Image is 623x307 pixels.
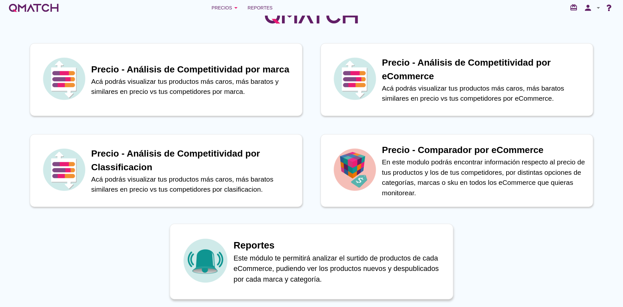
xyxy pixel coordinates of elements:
[332,56,377,101] img: icon
[570,4,580,11] i: redeem
[382,143,586,157] h1: Precio - Comparador por eCommerce
[8,1,60,14] a: white-qmatch-logo
[91,76,296,97] p: Acá podrás visualizar tus productos más caros, más baratos y similares en precio vs tus competido...
[206,1,245,14] button: Precios
[382,157,586,198] p: En este modulo podrás encontrar información respecto al precio de tus productos y los de tus comp...
[91,147,296,174] h1: Precio - Análisis de Competitividad por Classificacion
[594,4,602,12] i: arrow_drop_down
[581,3,594,12] i: person
[234,253,446,285] p: Este módulo te permitirá analizar el surtido de productos de cada eCommerce, pudiendo ver los pro...
[21,134,311,207] a: iconPrecio - Análisis de Competitividad por ClassificacionAcá podrás visualizar tus productos más...
[91,174,296,195] p: Acá podrás visualizar tus productos más caros, más baratos similares en precio vs tus competidore...
[311,43,602,116] a: iconPrecio - Análisis de Competitividad por eCommerceAcá podrás visualizar tus productos más caro...
[232,4,240,12] i: arrow_drop_down
[21,43,311,116] a: iconPrecio - Análisis de Competitividad por marcaAcá podrás visualizar tus productos más caros, m...
[311,134,602,207] a: iconPrecio - Comparador por eCommerceEn este modulo podrás encontrar información respecto al prec...
[41,147,87,192] img: icon
[166,225,457,298] a: iconReportesEste módulo te permitirá analizar el surtido de productos de cada eCommerce, pudiendo...
[382,83,586,104] p: Acá podrás visualizar tus productos más caros, más baratos similares en precio vs tus competidore...
[182,237,229,284] img: icon
[248,4,273,12] span: Reportes
[41,56,87,101] img: icon
[332,147,377,192] img: icon
[234,238,446,253] h1: Reportes
[212,4,240,12] div: Precios
[91,63,296,76] h1: Precio - Análisis de Competitividad por marca
[245,1,275,14] a: Reportes
[382,56,586,83] h1: Precio - Análisis de Competitividad por eCommerce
